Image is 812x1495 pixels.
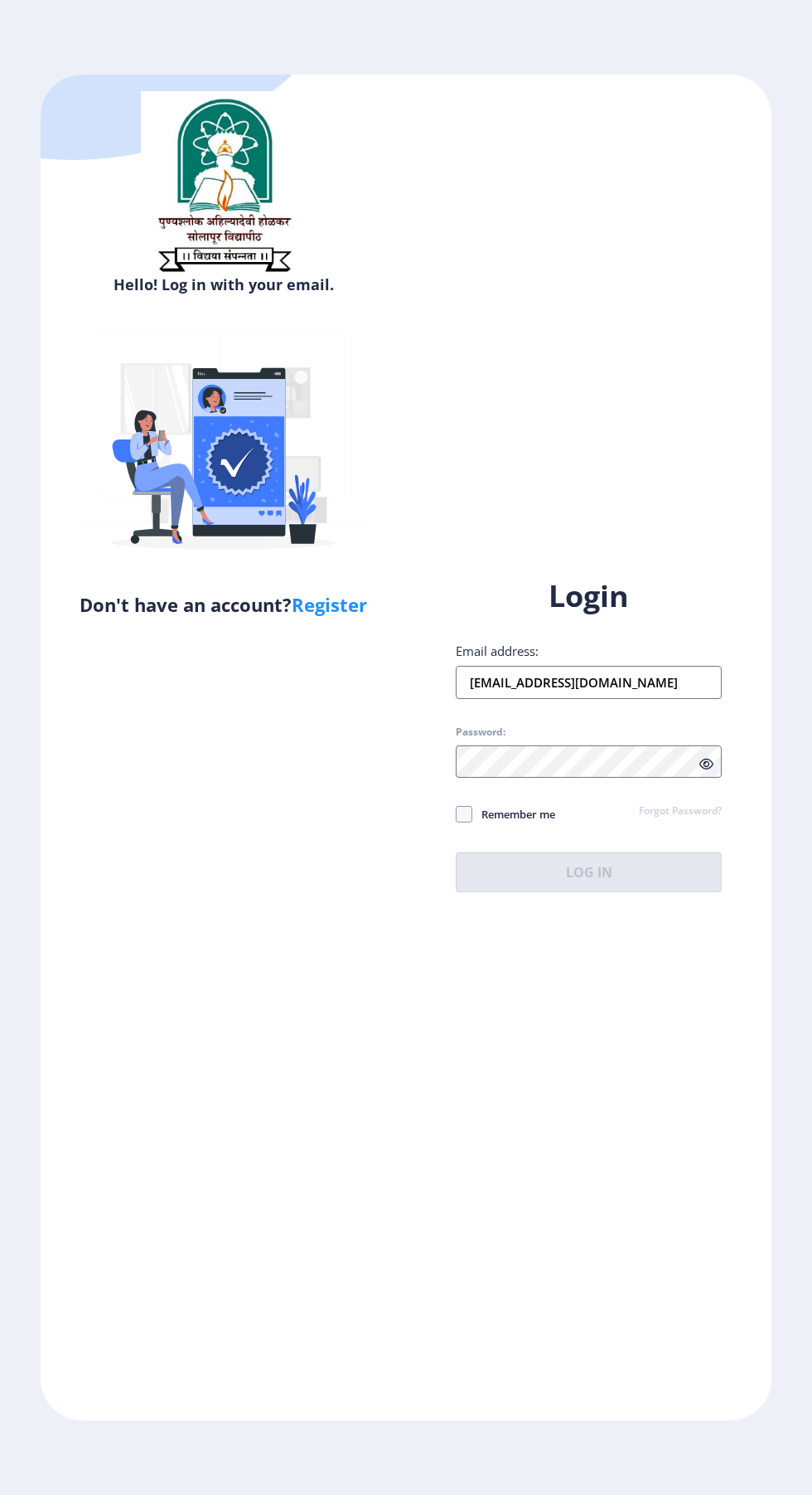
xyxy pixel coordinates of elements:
h5: Don't have an account? [53,591,394,618]
button: Log In [456,852,722,892]
h1: Login [456,576,722,616]
img: sulogo.png [141,91,307,279]
input: Email address [456,666,722,699]
img: Verified-rafiki.svg [79,301,369,591]
label: Email address: [456,643,539,659]
a: Forgot Password? [639,804,722,819]
span: Remember me [472,804,555,824]
label: Password: [456,726,505,739]
a: Register [292,592,367,617]
h6: Hello! Log in with your email. [53,274,394,294]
